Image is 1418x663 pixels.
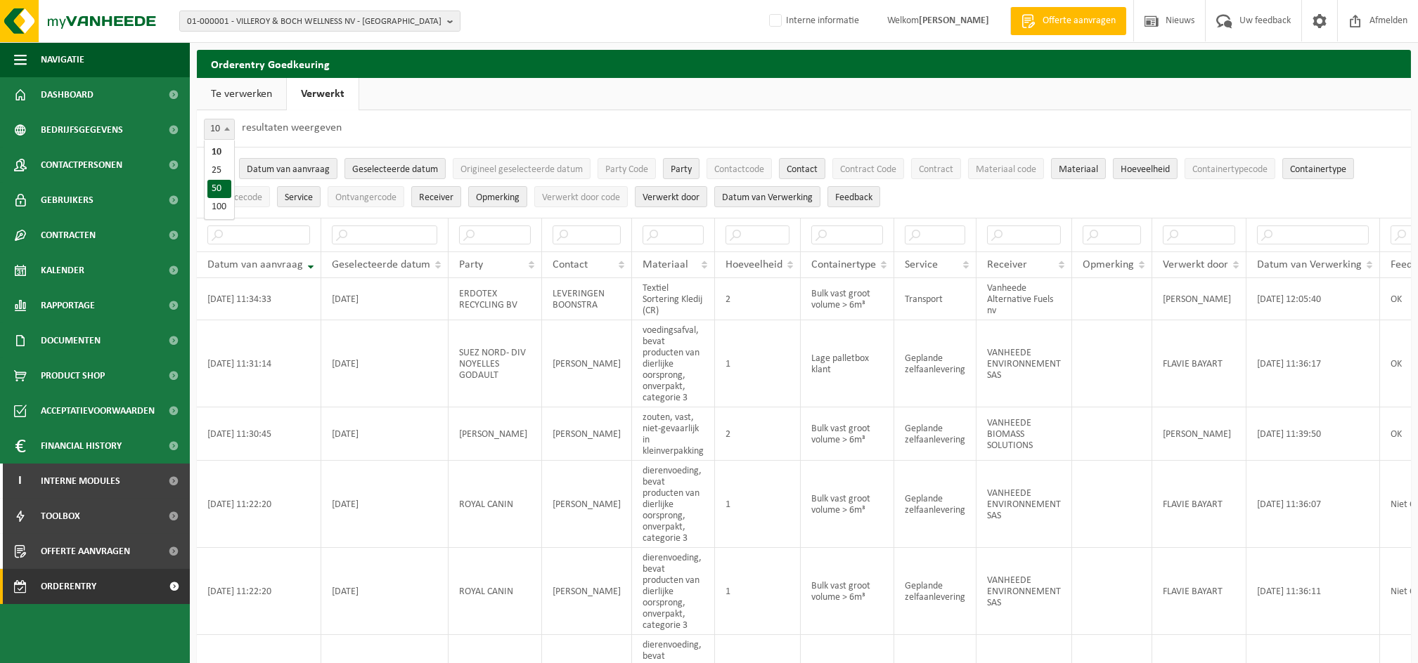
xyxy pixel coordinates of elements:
td: [DATE] 11:22:20 [197,461,321,548]
td: [DATE] 11:31:14 [197,320,321,407]
li: 25 [207,162,231,180]
span: Datum van Verwerking [722,192,813,203]
span: Contact [553,259,588,270]
span: Datum van Verwerking [1257,259,1362,270]
a: Te verwerken [197,78,286,110]
td: VANHEEDE BIOMASS SOLUTIONS [977,407,1072,461]
span: Materiaal code [976,164,1036,175]
td: [DATE] 11:22:20 [197,548,321,635]
span: Hoeveelheid [1121,164,1170,175]
span: Contracten [41,218,96,253]
td: [PERSON_NAME] [1152,278,1246,320]
button: Materiaal codeMateriaal code: Activate to sort [968,158,1044,179]
span: Interne modules [41,464,120,499]
span: Offerte aanvragen [1039,14,1119,28]
td: VANHEEDE ENVIRONNEMENT SAS [977,320,1072,407]
td: Geplande zelfaanlevering [894,548,977,635]
td: SUEZ NORD- DIV NOYELLES GODAULT [449,320,542,407]
li: 50 [207,180,231,198]
span: Contact [787,164,818,175]
span: Navigatie [41,42,84,77]
span: Opmerking [1083,259,1134,270]
td: Geplande zelfaanlevering [894,407,977,461]
button: Verwerkt doorVerwerkt door: Activate to sort [635,186,707,207]
button: ServicecodeServicecode: Activate to sort [207,186,270,207]
button: MateriaalMateriaal: Activate to sort [1051,158,1106,179]
td: Bulk vast groot volume > 6m³ [801,278,894,320]
button: ContainertypecodeContainertypecode: Activate to sort [1185,158,1275,179]
span: Containertype [1290,164,1346,175]
td: VANHEEDE ENVIRONNEMENT SAS [977,548,1072,635]
button: ContainertypeContainertype: Activate to sort [1282,158,1354,179]
td: [DATE] 11:36:17 [1246,320,1380,407]
td: ROYAL CANIN [449,548,542,635]
td: [DATE] 11:36:07 [1246,461,1380,548]
td: dierenvoeding, bevat producten van dierlijke oorsprong, onverpakt, categorie 3 [632,461,715,548]
span: 10 [205,119,234,139]
span: Offerte aanvragen [41,534,130,569]
span: Feedback [835,192,872,203]
button: ReceiverReceiver: Activate to sort [411,186,461,207]
label: Interne informatie [766,11,859,32]
span: Party [671,164,692,175]
td: 1 [715,548,801,635]
button: Datum van VerwerkingDatum van Verwerking: Activate to sort [714,186,820,207]
span: Contract [919,164,953,175]
td: voedingsafval, bevat producten van dierlijke oorsprong, onverpakt, categorie 3 [632,320,715,407]
span: Party Code [605,164,648,175]
span: Rapportage [41,288,95,323]
td: [DATE] 11:34:33 [197,278,321,320]
h2: Orderentry Goedkeuring [197,50,1411,77]
button: OntvangercodeOntvangercode: Activate to sort [328,186,404,207]
span: Service [905,259,938,270]
span: Service [285,192,313,203]
span: Geselecteerde datum [332,259,430,270]
button: 01-000001 - VILLEROY & BOCH WELLNESS NV - [GEOGRAPHIC_DATA] [179,11,460,32]
td: [DATE] [321,278,449,320]
button: Origineel geselecteerde datumOrigineel geselecteerde datum: Activate to sort [453,158,591,179]
button: Geselecteerde datumGeselecteerde datum: Activate to sort [344,158,446,179]
td: zouten, vast, niet-gevaarlijk in kleinverpakking [632,407,715,461]
td: FLAVIE BAYART [1152,320,1246,407]
span: Verwerkt door code [542,192,620,203]
td: [DATE] 11:30:45 [197,407,321,461]
td: [DATE] 11:39:50 [1246,407,1380,461]
span: Receiver [419,192,453,203]
span: Documenten [41,323,101,358]
button: Datum van aanvraagDatum van aanvraag: Activate to remove sorting [239,158,337,179]
button: ContactcodeContactcode: Activate to sort [707,158,772,179]
td: Geplande zelfaanlevering [894,461,977,548]
button: OpmerkingOpmerking: Activate to sort [468,186,527,207]
span: Origineel geselecteerde datum [460,164,583,175]
strong: [PERSON_NAME] [919,15,989,26]
span: Toolbox [41,499,80,534]
span: Geselecteerde datum [352,164,438,175]
td: [DATE] [321,461,449,548]
td: [DATE] [321,548,449,635]
span: Contract Code [840,164,896,175]
td: [DATE] [321,320,449,407]
button: Contract CodeContract Code: Activate to sort [832,158,904,179]
span: Hoeveelheid [726,259,782,270]
td: VANHEEDE ENVIRONNEMENT SAS [977,461,1072,548]
td: 2 [715,407,801,461]
td: Textiel Sortering Kledij (CR) [632,278,715,320]
td: 1 [715,320,801,407]
td: 1 [715,461,801,548]
td: Bulk vast groot volume > 6m³ [801,548,894,635]
td: [DATE] 11:36:11 [1246,548,1380,635]
span: Ontvangercode [335,192,397,203]
a: Verwerkt [287,78,359,110]
span: Opmerking [476,192,520,203]
td: LEVERINGEN BOONSTRA [542,278,632,320]
span: 01-000001 - VILLEROY & BOCH WELLNESS NV - [GEOGRAPHIC_DATA] [187,11,441,32]
span: Party [459,259,483,270]
span: Orderentry Goedkeuring [41,569,159,604]
span: Datum van aanvraag [207,259,303,270]
button: ContactContact: Activate to sort [779,158,825,179]
td: dierenvoeding, bevat producten van dierlijke oorsprong, onverpakt, categorie 3 [632,548,715,635]
td: Transport [894,278,977,320]
span: Containertypecode [1192,164,1268,175]
td: Geplande zelfaanlevering [894,320,977,407]
td: ROYAL CANIN [449,461,542,548]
